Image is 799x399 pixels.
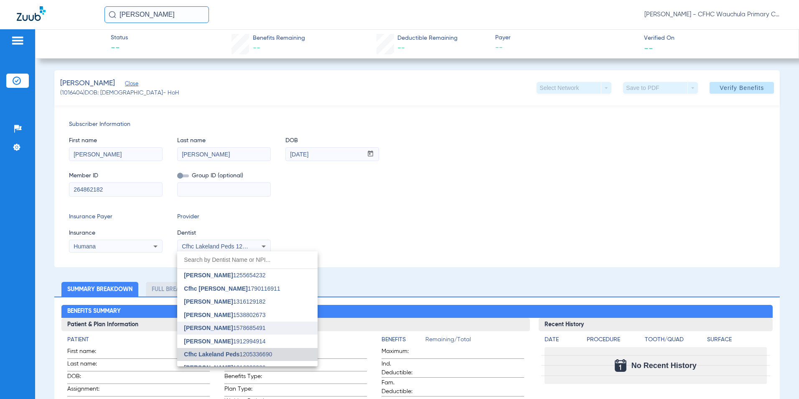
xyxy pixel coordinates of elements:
[184,272,233,279] span: [PERSON_NAME]
[757,359,799,399] iframe: Chat Widget
[184,272,265,278] span: 1255654232
[184,338,233,345] span: [PERSON_NAME]
[184,298,233,305] span: [PERSON_NAME]
[184,286,280,292] span: 1790116911
[184,325,233,331] span: [PERSON_NAME]
[184,365,265,371] span: 1316333230
[184,285,247,292] span: Cfhc [PERSON_NAME]
[184,351,239,358] span: Cfhc Lakeland Peds
[184,364,233,371] span: [PERSON_NAME]
[184,312,265,318] span: 1538802673
[184,351,272,357] span: 1205336690
[184,299,265,304] span: 1316129182
[184,325,265,331] span: 1578685491
[184,338,265,344] span: 1912994914
[177,251,318,269] input: dropdown search
[184,312,233,318] span: [PERSON_NAME]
